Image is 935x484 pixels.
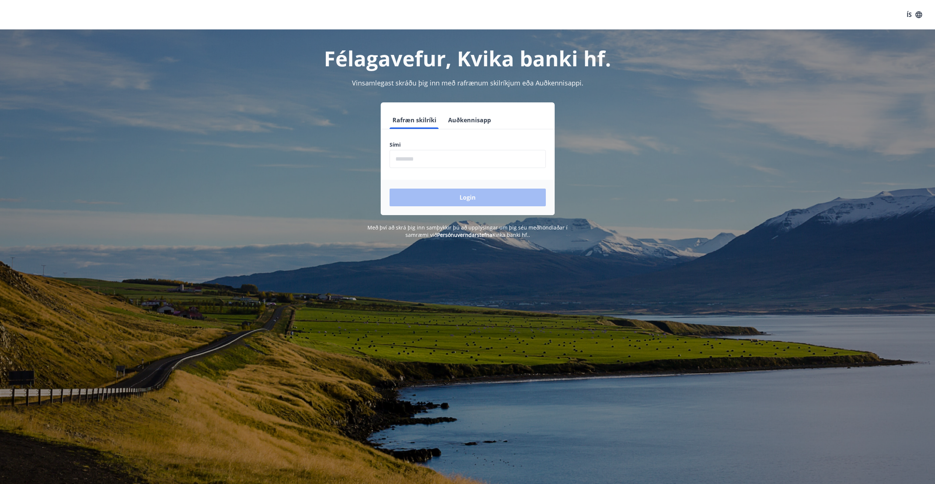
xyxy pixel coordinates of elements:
[390,111,439,129] button: Rafræn skilríki
[352,78,583,87] span: Vinsamlegast skráðu þig inn með rafrænum skilríkjum eða Auðkennisappi.
[903,8,926,21] button: ÍS
[445,111,494,129] button: Auðkennisapp
[367,224,568,238] span: Með því að skrá þig inn samþykkir þú að upplýsingar um þig séu meðhöndlaðar í samræmi við Kvika b...
[437,231,492,238] a: Persónuverndarstefna
[211,44,724,72] h1: Félagavefur, Kvika banki hf.
[390,141,546,148] label: Sími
